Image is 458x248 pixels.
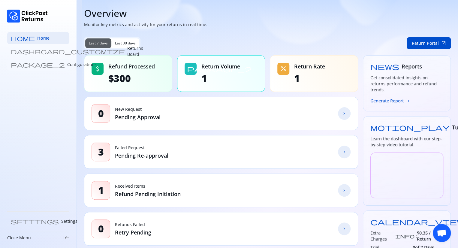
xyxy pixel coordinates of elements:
[115,183,181,189] p: Received Items
[84,22,451,28] p: Monitor key metrics and activity for your returns in real time.
[370,124,450,131] span: motion_play
[115,106,161,112] p: New Request
[417,230,443,242] span: $0.35 / Return
[201,72,240,84] span: 1
[407,37,451,49] button: Return Portalopen_in_new
[7,32,69,44] a: home Home
[402,63,422,70] span: Reports
[406,98,411,103] span: chevron_forward
[187,65,252,72] span: package_2
[294,63,325,70] span: Return Rate
[7,235,31,241] p: Close Menu
[11,218,59,224] span: settings
[11,48,125,54] span: dashboard_customize
[370,230,394,242] h3: Extra Charges
[37,35,50,41] span: Home
[7,45,69,57] a: dashboard_customize Returns Board
[115,222,151,228] p: Refunds Failed
[7,235,69,241] div: Close Menukeyboard_tab_rtl
[342,111,347,116] span: chevron_forward
[61,218,77,224] p: Settings
[67,62,97,68] p: Configurations
[370,98,411,104] button: Generate Reportchevron_forward
[370,153,444,198] iframe: YouTube video player
[395,234,414,238] span: info
[338,222,351,235] a: chevron_forward
[11,35,35,41] span: home
[115,190,181,198] p: Refund Pending Initiation
[115,152,168,159] p: Pending Re-approval
[280,65,287,72] span: percent
[111,38,140,48] button: Last 30 days
[84,7,451,19] h1: Overview
[89,41,108,46] span: Last 7 days
[63,235,69,241] span: keyboard_tab_rtl
[370,75,444,93] h3: Get consolidated insights on returns performance and refund trends.
[433,224,451,242] div: Open chat
[98,107,104,119] span: 0
[127,45,143,57] p: Returns Board
[94,65,101,72] span: attach_money
[115,41,136,46] span: Last 30 days
[115,229,151,236] p: Retry Pending
[342,150,347,154] span: chevron_forward
[115,145,168,151] p: Failed Request
[98,146,104,158] span: 3
[342,226,347,231] span: chevron_forward
[7,59,69,71] a: package_2 Configurations
[338,107,351,120] a: chevron_forward
[7,10,48,23] img: Logo
[201,63,240,70] span: Return Volume
[98,223,104,235] span: 0
[108,72,155,84] span: $300
[441,41,446,46] span: open_in_new
[342,188,347,193] span: chevron_forward
[370,230,417,242] div: :
[11,62,65,68] span: package_2
[98,184,104,196] span: 1
[370,63,399,70] span: news
[338,184,351,197] a: chevron_forward
[115,113,161,121] p: Pending Approval
[294,72,325,84] span: 1
[108,63,155,70] span: Refund Processed
[338,146,351,158] a: chevron_forward
[85,38,111,48] button: Last 7 days
[7,215,69,227] a: settings Settings
[370,136,444,148] h3: Learn the dashboard with our step-by-step video tutorial.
